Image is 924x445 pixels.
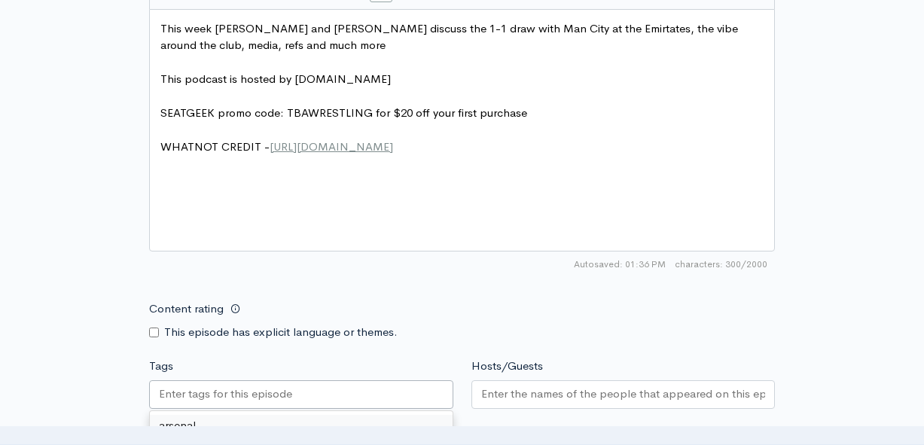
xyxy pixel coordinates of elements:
[160,139,393,154] span: WHATNOT CREDIT -
[160,72,391,86] span: This podcast is hosted by [DOMAIN_NAME]
[149,294,224,325] label: Content rating
[150,415,453,437] div: arsenal
[149,358,173,375] label: Tags
[160,21,741,53] span: This week [PERSON_NAME] and [PERSON_NAME] discuss the 1-1 draw with Man City at the Emirtates, th...
[164,324,398,341] label: This episode has explicit language or themes.
[159,386,294,403] input: Enter tags for this episode
[675,258,767,271] span: 300/2000
[160,105,527,120] span: SEATGEEK promo code: TBAWRESTLING for $20 off your first purchase
[270,139,393,154] span: [URL][DOMAIN_NAME]
[481,386,766,403] input: Enter the names of the people that appeared on this episode
[471,358,543,375] label: Hosts/Guests
[574,258,666,271] span: Autosaved: 01:36 PM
